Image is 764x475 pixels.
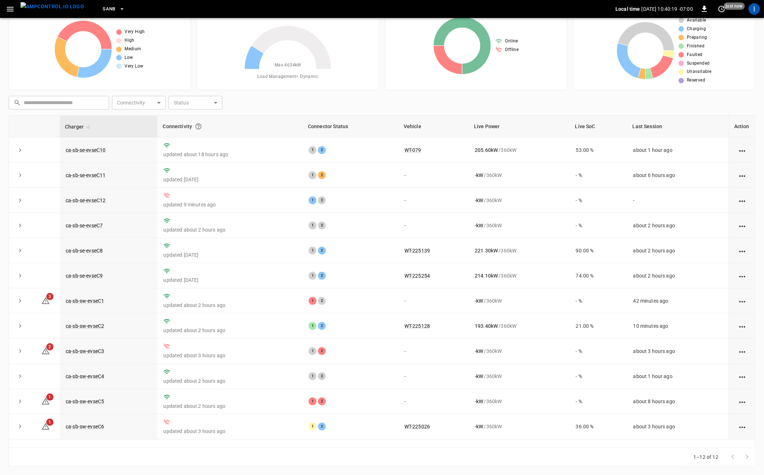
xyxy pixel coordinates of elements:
td: - [399,288,469,313]
td: 21.00 % [570,313,628,339]
span: Suspended [687,60,710,67]
td: - [399,364,469,389]
td: about 1 hour ago [628,138,729,163]
a: ca-sb-sw-evseC3 [66,348,104,354]
a: ca-sb-se-evseC11 [66,172,106,178]
button: expand row [15,220,25,231]
span: Unavailable [687,68,711,75]
td: - [399,213,469,238]
div: 2 [318,146,326,154]
a: WT-079 [404,147,421,153]
span: Finished [687,43,704,50]
a: ca-sb-sw-evseC5 [66,399,104,404]
p: updated about 3 hours ago [163,428,297,435]
span: 1 [46,393,53,401]
div: 2 [318,297,326,305]
th: Last Session [628,116,729,138]
a: 1 [41,423,50,429]
div: action cell options [738,297,747,304]
td: - % [570,188,628,213]
td: - % [570,163,628,188]
th: Live Power [469,116,570,138]
p: updated about 2 hours ago [163,226,297,233]
div: action cell options [738,348,747,355]
span: Charging [687,25,706,33]
p: - kW [475,172,483,179]
button: expand row [15,295,25,306]
td: - [628,188,729,213]
a: WT-225026 [404,424,430,429]
td: 53.00 % [570,138,628,163]
th: Live SoC [570,116,628,138]
td: 42 minutes ago [628,288,729,313]
a: ca-sb-se-evseC7 [66,223,103,228]
td: - [399,339,469,364]
button: expand row [15,195,25,206]
div: 1 [309,372,317,380]
img: ampcontrol.io logo [20,2,84,11]
td: 90.00 % [570,238,628,263]
div: action cell options [738,398,747,405]
td: - % [570,213,628,238]
td: about 2 hours ago [628,263,729,288]
p: 193.40 kW [475,322,498,330]
span: 3 [46,293,53,300]
div: / 360 kW [475,222,564,229]
span: Preparing [687,34,707,41]
div: / 360 kW [475,398,564,405]
td: - [399,188,469,213]
div: action cell options [738,423,747,430]
div: 2 [318,196,326,204]
span: Faulted [687,51,703,59]
th: Vehicle [399,116,469,138]
a: ca-sb-sw-evseC1 [66,298,104,304]
button: expand row [15,371,25,382]
button: expand row [15,270,25,281]
p: 205.60 kW [475,146,498,154]
a: ca-sb-se-evseC9 [66,273,103,279]
div: 1 [309,222,317,229]
button: Connection between the charger and our software. [192,120,205,133]
div: 1 [309,171,317,179]
button: set refresh interval [716,3,727,15]
div: / 360 kW [475,348,564,355]
div: 1 [309,423,317,430]
div: action cell options [738,272,747,279]
button: expand row [15,170,25,181]
p: - kW [475,197,483,204]
div: 1 [309,397,317,405]
td: about 2 hours ago [628,238,729,263]
td: - % [570,364,628,389]
td: about 2 hours ago [628,213,729,238]
div: action cell options [738,146,747,154]
div: 1 [309,247,317,255]
p: - kW [475,297,483,304]
p: - kW [475,373,483,380]
div: 2 [318,347,326,355]
p: updated about 18 hours ago [163,151,297,158]
th: Action [729,116,755,138]
div: / 360 kW [475,172,564,179]
a: WT-225254 [404,273,430,279]
div: 2 [318,397,326,405]
div: / 360 kW [475,322,564,330]
p: updated [DATE] [163,276,297,284]
button: expand row [15,346,25,357]
td: about 3 hours ago [628,339,729,364]
div: 2 [318,272,326,280]
td: - [399,163,469,188]
div: / 360 kW [475,247,564,254]
p: updated [DATE] [163,251,297,259]
div: action cell options [738,322,747,330]
span: 2 [46,343,53,350]
span: Load Management = Dynamic [258,73,319,80]
div: Connectivity [163,120,298,133]
p: 1–12 of 12 [694,453,719,461]
a: ca-sb-sw-evseC6 [66,424,104,429]
span: Low [125,54,133,61]
div: 2 [318,372,326,380]
p: updated 9 minutes ago [163,201,297,208]
p: updated about 2 hours ago [163,302,297,309]
a: ca-sb-se-evseC12 [66,197,106,203]
p: - kW [475,398,483,405]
